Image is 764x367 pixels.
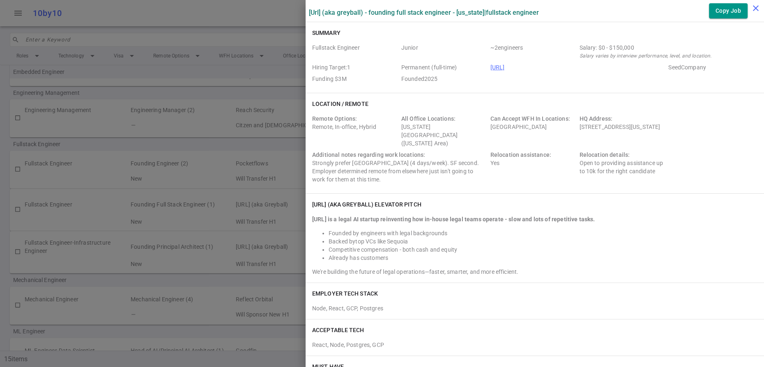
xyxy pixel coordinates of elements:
span: Already has customers [329,255,388,261]
div: [STREET_ADDRESS][US_STATE] [579,115,754,147]
h6: [URL] (aka Greyball) elevator pitch [312,200,421,209]
h6: Summary [312,29,341,37]
span: Node, React, GCP, Postgres [312,305,383,312]
span: Additional notes regarding work locations: [312,151,425,158]
span: HQ Address: [579,115,612,122]
div: We're building the future of legal operations—faster, smarter, and more efficient. [312,268,757,276]
span: Employer Founding [312,75,398,83]
span: Can Accept WFH In Locations: [490,115,570,122]
label: [URL] (aka Greyball) - Founding Full Stack Engineer - [US_STATE] | Fullstack Engineer [309,9,539,16]
span: Team Count [490,44,576,60]
span: Level [401,44,487,60]
div: [US_STATE][GEOGRAPHIC_DATA] ([US_STATE] Area) [401,115,487,147]
span: All Office Locations: [401,115,456,122]
div: React, Node, Postgres, GCP [312,337,757,349]
span: Competitive compensation - both cash and equity [329,246,457,253]
span: Employer Stage e.g. Series A [668,63,754,71]
div: Remote, In-office, Hybrid [312,115,398,147]
i: Salary varies by interview performance, level, and location. [579,53,711,59]
div: Strongly prefer [GEOGRAPHIC_DATA] (4 days/week). SF second. Employer determined remote from elsew... [312,151,487,183]
li: top VCs like Sequoia [329,237,757,245]
h6: Location / Remote [312,100,368,108]
span: Relocation assistance: [490,151,551,158]
li: Founded by engineers with legal backgrounds [329,229,757,237]
div: Yes [490,151,576,183]
span: Job Type [401,63,487,71]
h6: ACCEPTABLE TECH [312,326,364,334]
div: Open to providing assistance up to 10k for the right candidate [579,151,665,183]
div: Salary Range [579,44,754,52]
span: Remote Options: [312,115,357,122]
div: [GEOGRAPHIC_DATA] [490,115,576,147]
i: close [751,3,761,13]
span: Company URL [490,63,665,71]
button: Copy Job [709,3,748,18]
h6: EMPLOYER TECH STACK [312,289,378,298]
a: [URL] [490,64,505,71]
span: Roles [312,44,398,60]
span: Backed by [329,238,355,245]
span: Relocation details: [579,151,630,158]
span: Hiring Target [312,63,398,71]
strong: [URL] is a legal AI startup reinventing how in-house legal teams operate - slow and lots of repet... [312,216,595,222]
span: Employer Founded [401,75,487,83]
